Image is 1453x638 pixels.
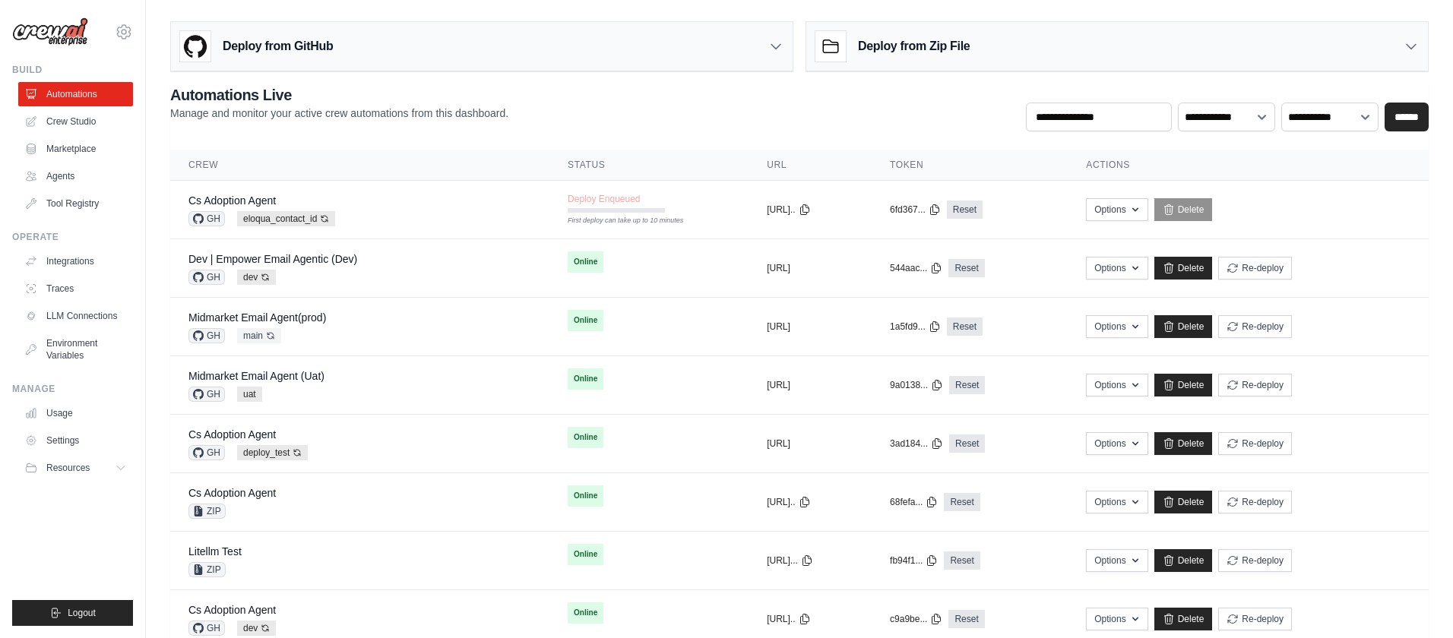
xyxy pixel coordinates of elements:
[18,276,133,301] a: Traces
[549,150,749,181] th: Status
[1154,257,1213,280] a: Delete
[568,216,665,226] div: First deploy can take up to 10 minutes
[947,201,983,219] a: Reset
[188,428,276,441] a: Cs Adoption Agent
[1086,491,1148,513] button: Options
[1218,432,1292,455] button: Re-deploy
[1154,608,1213,630] a: Delete
[1086,257,1148,280] button: Options
[188,328,225,343] span: GH
[188,604,276,616] a: Cs Adoption Agent
[1154,315,1213,338] a: Delete
[890,437,943,450] button: 3ad184...
[188,545,242,557] a: Litellm Test
[1154,374,1213,396] a: Delete
[188,194,276,207] a: Cs Adoption Agent
[170,84,508,106] h2: Automations Live
[949,376,985,394] a: Reset
[188,562,226,577] span: ZIP
[18,331,133,368] a: Environment Variables
[1154,549,1213,572] a: Delete
[1086,198,1148,221] button: Options
[749,150,872,181] th: URL
[949,434,985,453] a: Reset
[1154,491,1213,513] a: Delete
[890,379,943,391] button: 9a0138...
[890,204,941,216] button: 6fd367...
[18,164,133,188] a: Agents
[1218,491,1292,513] button: Re-deploy
[12,600,133,626] button: Logout
[1086,374,1148,396] button: Options
[188,370,324,382] a: Midmarket Email Agent (Uat)
[12,64,133,76] div: Build
[18,456,133,480] button: Resources
[1218,549,1292,572] button: Re-deploy
[890,613,942,625] button: c9a9be...
[568,193,640,205] span: Deploy Enqueued
[237,621,276,636] span: dev
[188,311,326,324] a: Midmarket Email Agent(prod)
[872,150,1068,181] th: Token
[188,253,357,265] a: Dev | Empower Email Agentic (Dev)
[1068,150,1429,181] th: Actions
[237,387,262,402] span: uat
[1154,432,1213,455] a: Delete
[223,37,333,55] h3: Deploy from GitHub
[18,428,133,453] a: Settings
[890,262,942,274] button: 544aac...
[188,504,226,519] span: ZIP
[568,310,603,331] span: Online
[188,387,225,402] span: GH
[944,551,980,570] a: Reset
[237,445,308,460] span: deploy_test
[948,259,984,277] a: Reset
[18,304,133,328] a: LLM Connections
[568,485,603,507] span: Online
[237,270,276,285] span: dev
[237,328,281,343] span: main
[18,137,133,161] a: Marketplace
[188,487,276,499] a: Cs Adoption Agent
[18,109,133,134] a: Crew Studio
[237,211,335,226] span: eloqua_contact_id
[18,82,133,106] a: Automations
[944,493,980,511] a: Reset
[1086,432,1148,455] button: Options
[12,17,88,46] img: Logo
[1086,549,1148,572] button: Options
[947,317,983,336] a: Reset
[188,270,225,285] span: GH
[188,445,225,460] span: GH
[170,150,549,181] th: Crew
[18,249,133,273] a: Integrations
[170,106,508,121] p: Manage and monitor your active crew automations from this dashboard.
[568,251,603,273] span: Online
[1086,608,1148,630] button: Options
[890,321,941,333] button: 1a5fd9...
[18,401,133,425] a: Usage
[1218,374,1292,396] button: Re-deploy
[568,544,603,565] span: Online
[12,383,133,395] div: Manage
[890,496,938,508] button: 68fefa...
[568,427,603,448] span: Online
[46,462,90,474] span: Resources
[1086,315,1148,338] button: Options
[890,554,938,567] button: fb94f1...
[858,37,970,55] h3: Deploy from Zip File
[948,610,984,628] a: Reset
[1154,198,1213,221] a: Delete
[1218,608,1292,630] button: Re-deploy
[1218,257,1292,280] button: Re-deploy
[188,211,225,226] span: GH
[188,621,225,636] span: GH
[18,191,133,216] a: Tool Registry
[1218,315,1292,338] button: Re-deploy
[568,602,603,624] span: Online
[568,368,603,390] span: Online
[12,231,133,243] div: Operate
[180,31,211,62] img: GitHub Logo
[68,607,96,619] span: Logout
